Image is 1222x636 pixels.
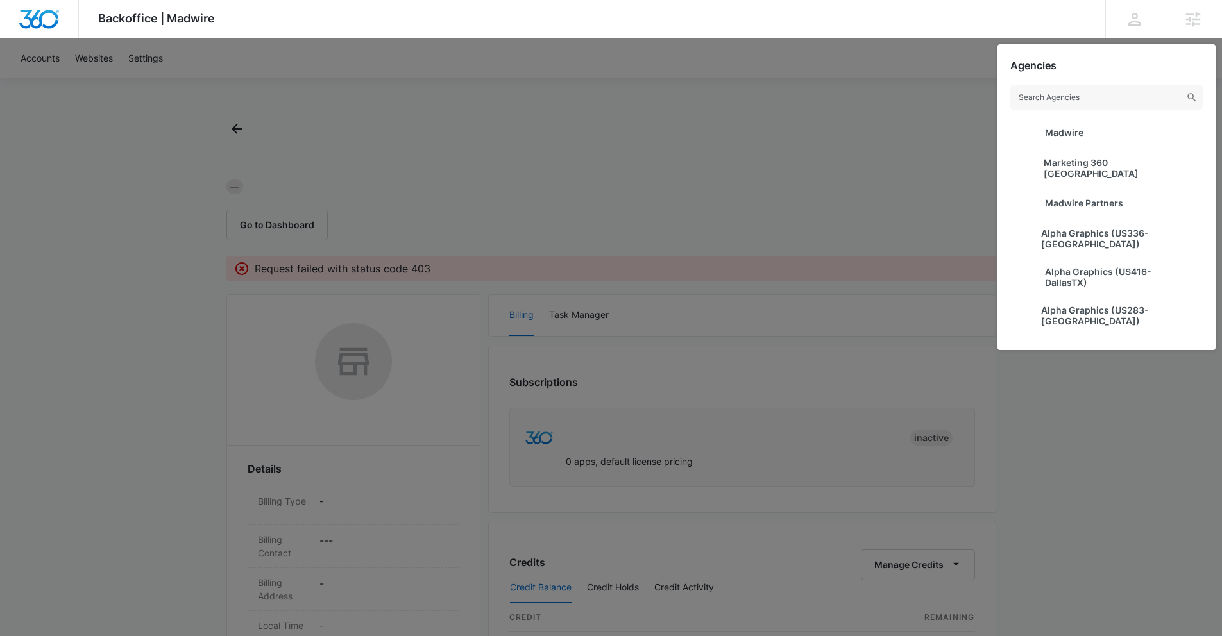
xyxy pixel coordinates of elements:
[1041,228,1193,249] span: Alpha Graphics (US336-[GEOGRAPHIC_DATA])
[1041,305,1193,326] span: Alpha Graphics (US283-[GEOGRAPHIC_DATA])
[1010,187,1203,219] a: Madwire Partners
[1010,149,1203,187] a: Marketing 360 [GEOGRAPHIC_DATA]
[1045,266,1193,288] span: Alpha Graphics (US416-DallasTX)
[1045,197,1123,208] span: Madwire Partners
[1010,117,1203,149] a: Madwire
[1010,296,1203,335] a: Alpha Graphics (US283-[GEOGRAPHIC_DATA])
[1010,85,1203,110] input: Search Agencies
[1010,60,1057,72] h2: Agencies
[98,12,215,25] span: Backoffice | Madwire
[1010,258,1203,296] a: Alpha Graphics (US416-DallasTX)
[1044,157,1193,179] span: Marketing 360 [GEOGRAPHIC_DATA]
[1045,127,1083,138] span: Madwire
[1010,335,1203,373] a: Alpha Graphics (US679-IdahoFallsID)
[1010,219,1203,258] a: Alpha Graphics (US336-[GEOGRAPHIC_DATA])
